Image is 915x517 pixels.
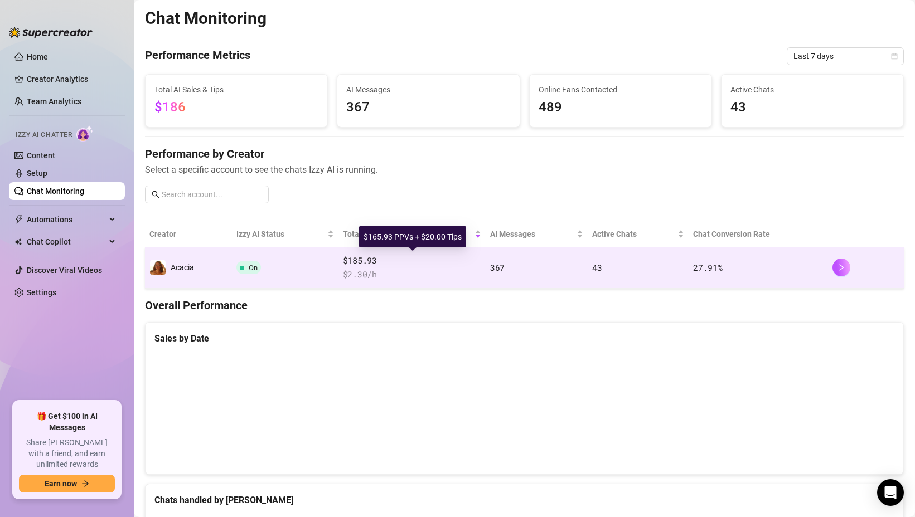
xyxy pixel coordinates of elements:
[232,221,338,247] th: Izzy AI Status
[837,264,845,271] span: right
[9,27,93,38] img: logo-BBDzfeDw.svg
[27,52,48,61] a: Home
[693,262,722,273] span: 27.91 %
[27,169,47,178] a: Setup
[81,480,89,487] span: arrow-right
[490,228,574,240] span: AI Messages
[154,331,894,345] div: Sales by Date
[27,70,116,88] a: Creator Analytics
[145,146,904,162] h4: Performance by Creator
[27,211,106,228] span: Automations
[19,437,115,470] span: Share [PERSON_NAME] with a friend, and earn unlimited rewards
[877,479,904,506] div: Open Intercom Messenger
[359,226,466,247] div: $165.93 PPVs + $20.00 Tips
[154,84,318,96] span: Total AI Sales & Tips
[16,130,72,140] span: Izzy AI Chatter
[145,297,904,313] h4: Overall Performance
[793,48,897,65] span: Last 7 days
[152,191,159,198] span: search
[145,8,267,29] h2: Chat Monitoring
[145,47,250,65] h4: Performance Metrics
[145,221,232,247] th: Creator
[236,228,325,240] span: Izzy AI Status
[338,221,486,247] th: Total AI Sales & Tips
[14,215,23,224] span: thunderbolt
[27,266,102,275] a: Discover Viral Videos
[27,233,106,251] span: Chat Copilot
[490,262,505,273] span: 367
[346,84,510,96] span: AI Messages
[730,84,894,96] span: Active Chats
[343,228,472,240] span: Total AI Sales & Tips
[539,84,703,96] span: Online Fans Contacted
[19,475,115,492] button: Earn nowarrow-right
[249,264,258,272] span: On
[150,260,166,275] img: Acacia
[27,187,84,196] a: Chat Monitoring
[19,411,115,433] span: 🎁 Get $100 in AI Messages
[162,188,262,201] input: Search account...
[592,228,675,240] span: Active Chats
[343,268,481,281] span: $ 2.30 /h
[730,97,894,118] span: 43
[27,288,56,297] a: Settings
[689,221,828,247] th: Chat Conversion Rate
[45,479,77,488] span: Earn now
[171,263,194,272] span: Acacia
[343,254,481,267] span: $185.93
[588,221,689,247] th: Active Chats
[154,99,186,115] span: $186
[27,151,55,160] a: Content
[14,238,22,246] img: Chat Copilot
[154,493,894,507] div: Chats handled by [PERSON_NAME]
[27,97,81,106] a: Team Analytics
[145,163,904,177] span: Select a specific account to see the chats Izzy AI is running.
[832,258,850,276] button: right
[592,262,602,273] span: 43
[76,125,94,142] img: AI Chatter
[346,97,510,118] span: 367
[486,221,588,247] th: AI Messages
[891,53,898,60] span: calendar
[539,97,703,118] span: 489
